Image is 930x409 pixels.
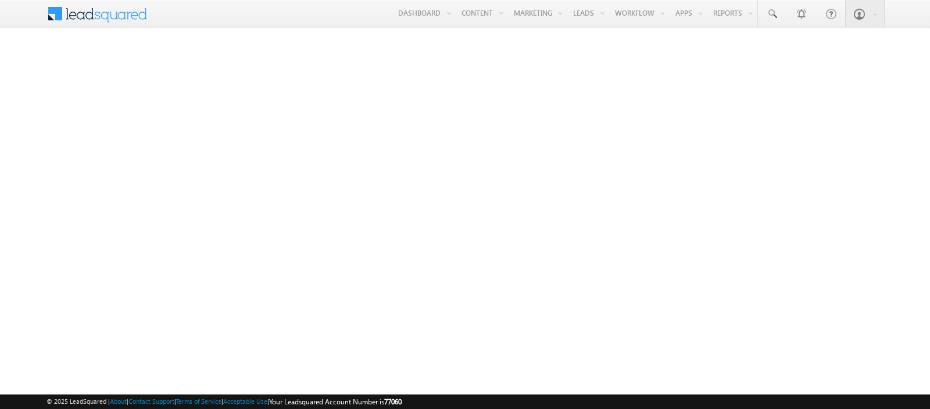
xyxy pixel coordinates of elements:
a: Contact Support [128,397,174,405]
span: 77060 [384,397,402,406]
a: Terms of Service [176,397,221,405]
a: Acceptable Use [223,397,267,405]
span: © 2025 LeadSquared | | | | | [46,396,402,407]
span: Your Leadsquared Account Number is [269,397,402,406]
a: About [110,397,127,405]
